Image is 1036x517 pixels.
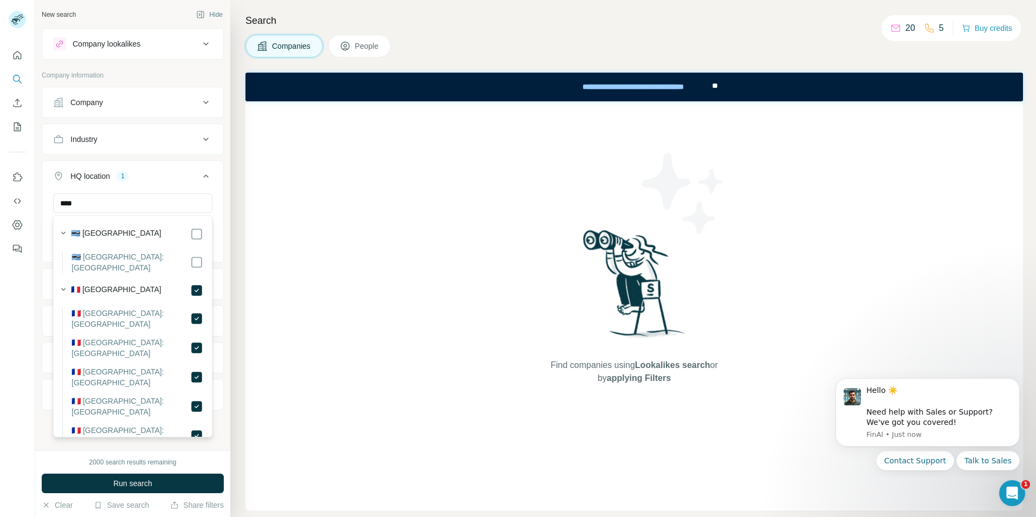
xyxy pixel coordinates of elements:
button: Company [42,89,223,115]
button: Dashboard [9,215,26,235]
span: Lookalikes search [635,360,710,370]
button: HQ location1 [42,163,223,193]
button: My lists [9,117,26,137]
button: Run search [42,474,224,493]
label: 🇫🇷 [GEOGRAPHIC_DATA]: [GEOGRAPHIC_DATA] [72,308,190,329]
label: 🇫🇷 [GEOGRAPHIC_DATA]: [GEOGRAPHIC_DATA] [72,366,190,388]
button: Quick start [9,46,26,65]
span: Find companies using or by [547,359,721,385]
h4: Search [245,13,1023,28]
label: 🇫🇷 [GEOGRAPHIC_DATA]: [GEOGRAPHIC_DATA] [72,425,190,447]
div: 1 [116,171,129,181]
button: Feedback [9,239,26,258]
button: Company lookalikes [42,31,223,57]
label: 🇫🇷 [GEOGRAPHIC_DATA]: [GEOGRAPHIC_DATA] [72,396,190,417]
button: Clear [42,500,73,510]
div: Company lookalikes [73,38,140,49]
p: 20 [905,22,915,35]
button: Industry [42,126,223,152]
button: Technologies [42,345,223,371]
div: Industry [70,134,98,145]
div: 2000 search results remaining [89,457,177,467]
img: Surfe Illustration - Stars [634,145,732,242]
label: 🇧🇼 [GEOGRAPHIC_DATA] [71,228,161,241]
p: 5 [939,22,944,35]
button: Share filters [170,500,224,510]
button: Use Surfe API [9,191,26,211]
button: Keywords [42,382,223,408]
button: Employees (size) [42,308,223,334]
iframe: Banner [245,73,1023,101]
span: applying Filters [607,373,671,383]
p: Company information [42,70,224,80]
label: 🇫🇷 [GEOGRAPHIC_DATA] [71,284,161,297]
iframe: Intercom live chat [999,480,1025,506]
button: Use Surfe on LinkedIn [9,167,26,187]
button: Buy credits [962,21,1012,36]
img: Surfe Illustration - Woman searching with binoculars [578,227,691,348]
label: 🇫🇷 [GEOGRAPHIC_DATA]: [GEOGRAPHIC_DATA] [72,337,190,359]
span: People [355,41,380,51]
span: 1 [1021,480,1030,489]
span: Companies [272,41,312,51]
div: HQ location [70,171,110,182]
button: Annual revenue ($) [42,271,223,297]
button: Hide [189,7,230,23]
button: Save search [94,500,149,510]
label: 🇧🇼 [GEOGRAPHIC_DATA]: [GEOGRAPHIC_DATA] [72,251,190,273]
button: Enrich CSV [9,93,26,113]
button: Search [9,69,26,89]
div: New search [42,10,76,20]
span: Run search [113,478,152,489]
iframe: Intercom notifications message [819,369,1036,477]
div: Company [70,97,103,108]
